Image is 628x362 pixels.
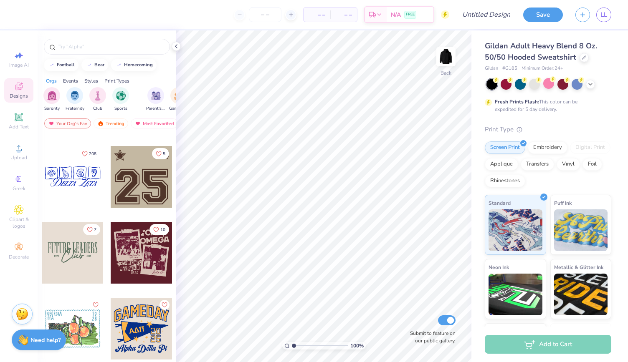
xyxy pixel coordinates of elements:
[152,148,169,159] button: Like
[528,141,567,154] div: Embroidery
[495,98,539,105] strong: Fresh Prints Flash:
[489,199,511,207] span: Standard
[81,59,108,71] button: bear
[160,300,170,310] button: Like
[93,106,102,112] span: Club
[163,152,165,156] span: 5
[146,87,165,112] div: filter for Parent's Weekend
[83,224,100,235] button: Like
[57,63,75,67] div: football
[554,263,603,271] span: Metallic & Glitter Ink
[570,141,610,154] div: Digital Print
[86,63,93,68] img: trend_line.gif
[249,7,281,22] input: – –
[554,274,608,315] img: Metallic & Glitter Ink
[124,63,153,67] div: homecoming
[10,154,27,161] span: Upload
[489,274,542,315] img: Neon Ink
[146,87,165,112] button: filter button
[489,263,509,271] span: Neon Ink
[58,43,165,51] input: Try "Alpha"
[89,152,96,156] span: 208
[485,141,525,154] div: Screen Print
[441,69,451,77] div: Back
[44,118,91,128] div: Your Org's Fav
[502,65,517,72] span: # G185
[9,254,29,260] span: Decorate
[43,87,60,112] button: filter button
[91,300,101,310] button: Like
[554,199,572,207] span: Puff Ink
[4,216,33,229] span: Clipart & logos
[485,158,518,171] div: Applique
[94,228,96,232] span: 7
[554,209,608,251] img: Puff Ink
[151,91,161,101] img: Parent's Weekend Image
[112,87,129,112] div: filter for Sports
[146,106,165,112] span: Parent's Weekend
[495,98,598,113] div: This color can be expedited for 5 day delivery.
[596,8,611,22] a: LL
[114,106,127,112] span: Sports
[406,12,415,18] span: FREE
[63,77,78,85] div: Events
[485,125,611,134] div: Print Type
[582,158,602,171] div: Foil
[456,6,517,23] input: Untitled Design
[66,87,84,112] button: filter button
[169,87,188,112] button: filter button
[48,121,55,126] img: most_fav.gif
[70,91,79,101] img: Fraternity Image
[84,77,98,85] div: Styles
[522,65,563,72] span: Minimum Order: 24 +
[489,209,542,251] img: Standard
[9,62,29,68] span: Image AI
[309,10,325,19] span: – –
[174,91,184,101] img: Game Day Image
[10,93,28,99] span: Designs
[13,185,25,192] span: Greek
[116,63,122,68] img: trend_line.gif
[43,87,60,112] div: filter for Sorority
[600,10,607,20] span: LL
[391,10,401,19] span: N/A
[78,148,100,159] button: Like
[169,87,188,112] div: filter for Game Day
[30,336,61,344] strong: Need help?
[47,91,57,101] img: Sorority Image
[104,77,129,85] div: Print Types
[116,91,126,101] img: Sports Image
[89,87,106,112] div: filter for Club
[66,87,84,112] div: filter for Fraternity
[149,224,169,235] button: Like
[66,106,84,112] span: Fraternity
[111,59,157,71] button: homecoming
[169,106,188,112] span: Game Day
[485,175,525,187] div: Rhinestones
[134,121,141,126] img: most_fav.gif
[93,91,102,101] img: Club Image
[350,342,364,349] span: 100 %
[97,121,104,126] img: trending.gif
[46,77,57,85] div: Orgs
[485,65,498,72] span: Gildan
[94,118,128,128] div: Trending
[94,63,104,67] div: bear
[557,158,580,171] div: Vinyl
[523,8,563,22] button: Save
[131,118,178,128] div: Most Favorited
[405,329,456,344] label: Submit to feature on our public gallery.
[89,87,106,112] button: filter button
[485,41,597,62] span: Gildan Adult Heavy Blend 8 Oz. 50/50 Hooded Sweatshirt
[438,48,454,65] img: Back
[521,158,554,171] div: Transfers
[9,123,29,130] span: Add Text
[44,106,60,112] span: Sorority
[112,87,129,112] button: filter button
[44,59,78,71] button: football
[160,228,165,232] span: 10
[335,10,352,19] span: – –
[48,63,55,68] img: trend_line.gif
